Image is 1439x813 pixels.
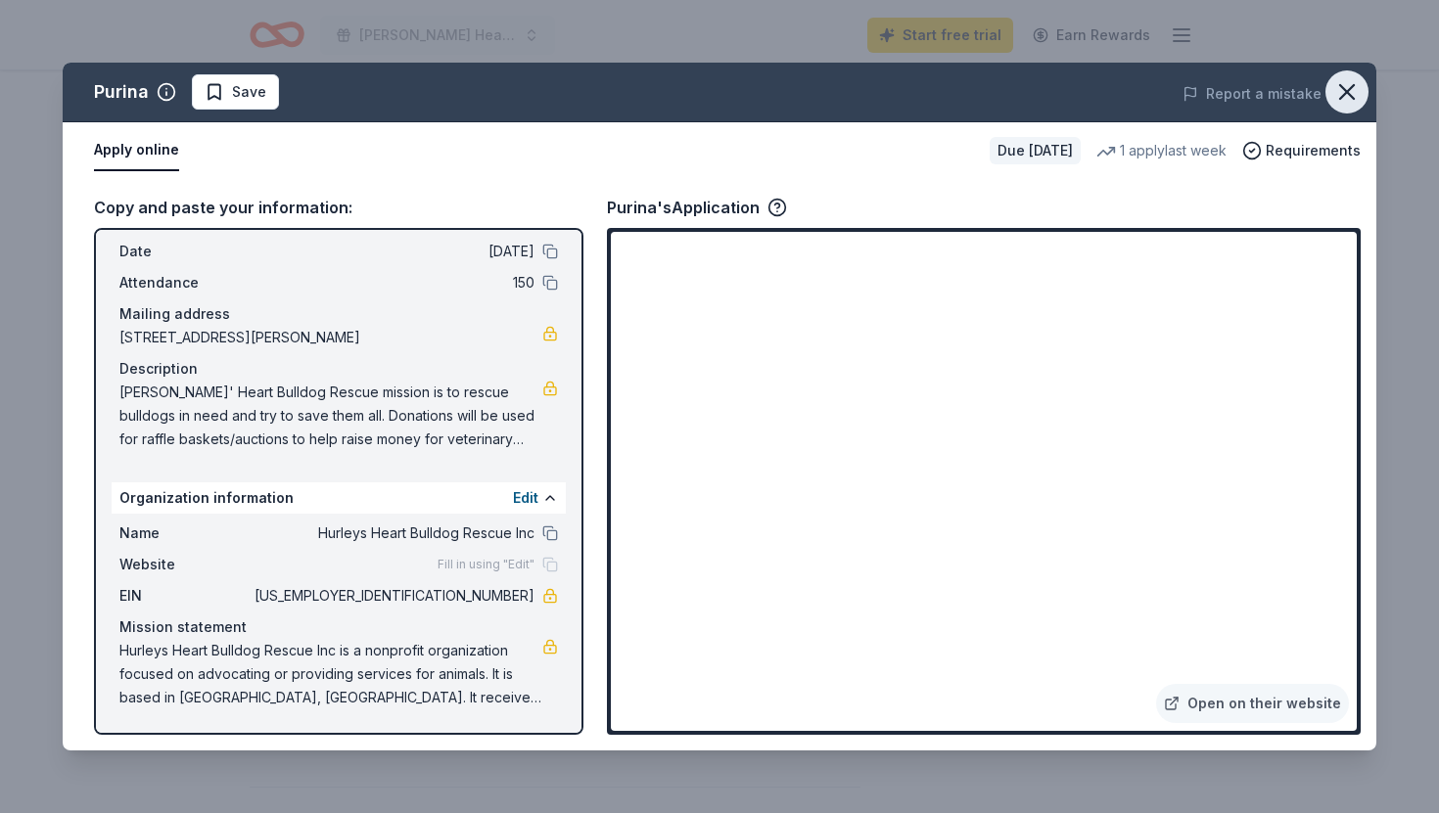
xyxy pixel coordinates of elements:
span: [US_EMPLOYER_IDENTIFICATION_NUMBER] [251,584,534,608]
button: Save [192,74,279,110]
div: Purina's Application [607,195,787,220]
button: Requirements [1242,139,1361,162]
span: Fill in using "Edit" [438,557,534,572]
span: [DATE] [251,240,534,263]
div: Purina [94,76,149,108]
a: Open on their website [1156,684,1349,723]
span: [PERSON_NAME]' Heart Bulldog Rescue mission is to rescue bulldogs in need and try to save them al... [119,381,542,451]
div: 1 apply last week [1096,139,1227,162]
div: Copy and paste your information: [94,195,583,220]
span: Hurleys Heart Bulldog Rescue Inc [251,521,534,545]
span: Website [119,553,251,576]
span: Attendance [119,271,251,294]
span: 150 [251,271,534,294]
div: Due [DATE] [990,137,1081,164]
span: EIN [119,584,251,608]
span: Date [119,240,251,263]
span: Name [119,521,251,545]
div: Description [119,357,558,381]
span: Requirements [1266,139,1361,162]
button: Edit [513,486,538,510]
span: Hurleys Heart Bulldog Rescue Inc is a nonprofit organization focused on advocating or providing s... [119,639,542,709]
span: Save [232,80,266,104]
button: Report a mistake [1183,82,1322,106]
div: Mission statement [119,615,558,639]
button: Apply online [94,130,179,171]
div: Mailing address [119,302,558,326]
span: [STREET_ADDRESS][PERSON_NAME] [119,326,542,349]
div: Organization information [112,482,566,514]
